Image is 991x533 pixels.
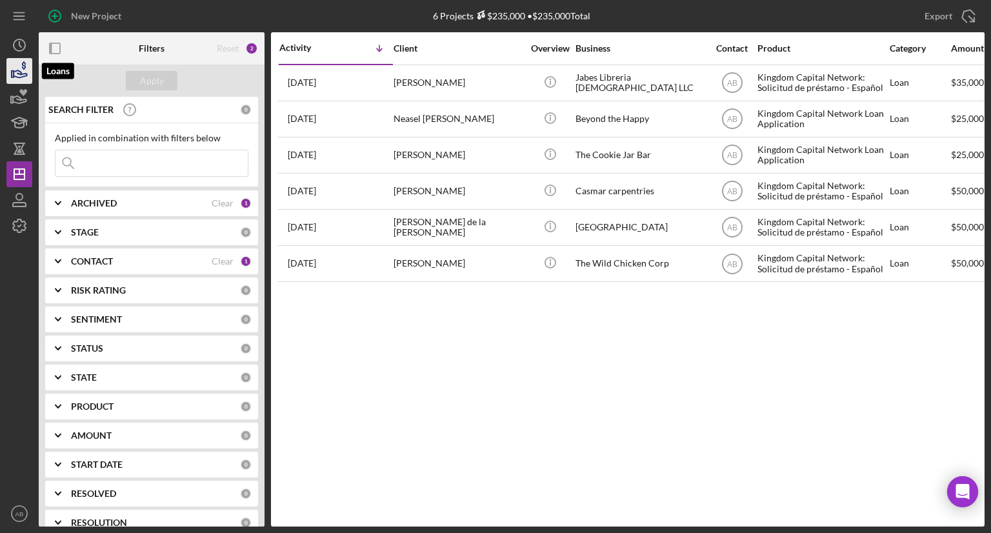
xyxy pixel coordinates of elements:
[240,285,252,296] div: 0
[576,210,705,245] div: [GEOGRAPHIC_DATA]
[240,314,252,325] div: 0
[240,256,252,267] div: 1
[726,223,737,232] text: AB
[240,372,252,383] div: 0
[757,246,886,281] div: Kingdom Capital Network: Solicitud de préstamo - Español
[71,488,116,499] b: RESOLVED
[576,43,705,54] div: Business
[726,115,737,124] text: AB
[576,246,705,281] div: The Wild Chicken Corp
[912,3,985,29] button: Export
[71,430,112,441] b: AMOUNT
[240,401,252,412] div: 0
[245,42,258,55] div: 2
[726,187,737,196] text: AB
[925,3,952,29] div: Export
[757,66,886,100] div: Kingdom Capital Network: Solicitud de préstamo - Español
[890,43,950,54] div: Category
[708,43,756,54] div: Contact
[757,138,886,172] div: Kingdom Capital Network Loan Application
[890,138,950,172] div: Loan
[240,197,252,209] div: 1
[576,66,705,100] div: Jabes Libreria [DEMOGRAPHIC_DATA] LLC
[951,221,984,232] span: $50,000
[71,518,127,528] b: RESOLUTION
[757,43,886,54] div: Product
[726,79,737,88] text: AB
[6,501,32,527] button: AB
[288,258,316,268] time: 2025-06-18 15:32
[55,133,248,143] div: Applied in combination with filters below
[217,43,239,54] div: Reset
[951,149,984,160] span: $25,000
[394,210,523,245] div: [PERSON_NAME] de la [PERSON_NAME]
[576,102,705,136] div: Beyond the Happy
[951,113,984,124] span: $25,000
[288,186,316,196] time: 2025-06-25 20:25
[240,104,252,116] div: 0
[576,138,705,172] div: The Cookie Jar Bar
[71,401,114,412] b: PRODUCT
[726,151,737,160] text: AB
[240,226,252,238] div: 0
[240,459,252,470] div: 0
[140,71,164,90] div: Apply
[394,138,523,172] div: [PERSON_NAME]
[71,459,123,470] b: START DATE
[433,10,590,21] div: 6 Projects • $235,000 Total
[757,102,886,136] div: Kingdom Capital Network Loan Application
[951,77,984,88] span: $35,000
[48,105,114,115] b: SEARCH FILTER
[757,210,886,245] div: Kingdom Capital Network: Solicitud de préstamo - Español
[394,174,523,208] div: [PERSON_NAME]
[474,10,525,21] div: $235,000
[240,488,252,499] div: 0
[71,256,113,266] b: CONTACT
[394,102,523,136] div: Neasel [PERSON_NAME]
[139,43,165,54] b: Filters
[240,430,252,441] div: 0
[71,372,97,383] b: STATE
[394,246,523,281] div: [PERSON_NAME]
[71,3,121,29] div: New Project
[71,314,122,325] b: SENTIMENT
[947,476,978,507] div: Open Intercom Messenger
[394,66,523,100] div: [PERSON_NAME]
[288,77,316,88] time: 2025-09-10 04:10
[890,174,950,208] div: Loan
[726,259,737,268] text: AB
[39,3,134,29] button: New Project
[279,43,336,53] div: Activity
[890,66,950,100] div: Loan
[288,114,316,124] time: 2025-08-30 20:35
[240,343,252,354] div: 0
[576,174,705,208] div: Casmar carpentries
[951,185,984,196] span: $50,000
[890,210,950,245] div: Loan
[394,43,523,54] div: Client
[71,227,99,237] b: STAGE
[71,285,126,296] b: RISK RATING
[526,43,574,54] div: Overview
[288,150,316,160] time: 2025-07-07 15:24
[240,517,252,528] div: 0
[288,222,316,232] time: 2025-06-20 16:15
[15,510,24,518] text: AB
[126,71,177,90] button: Apply
[951,257,984,268] span: $50,000
[71,343,103,354] b: STATUS
[212,198,234,208] div: Clear
[890,246,950,281] div: Loan
[890,102,950,136] div: Loan
[71,198,117,208] b: ARCHIVED
[757,174,886,208] div: Kingdom Capital Network: Solicitud de préstamo - Español
[212,256,234,266] div: Clear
